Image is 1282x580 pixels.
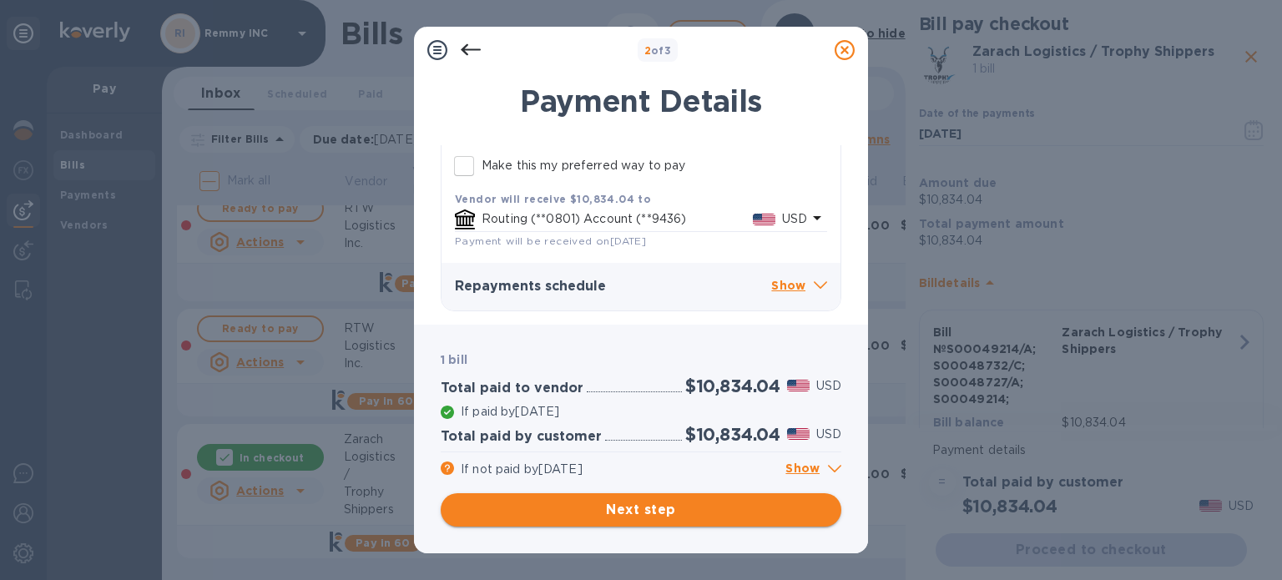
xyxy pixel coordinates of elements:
b: 1 bill [441,353,467,366]
p: Routing (**0801) Account (**9436) [482,210,753,228]
p: USD [816,426,841,443]
p: Make this my preferred way to pay [482,157,685,174]
b: of 3 [644,44,672,57]
b: Vendor will receive $10,834.04 to [455,193,651,205]
h3: Total paid by customer [441,429,602,445]
button: Next step [441,493,841,527]
span: Payment will be received on [DATE] [455,235,646,247]
p: If paid by [DATE] [461,403,841,421]
p: If not paid by [DATE] [461,461,779,478]
img: USD [753,214,775,225]
p: Show [785,459,841,480]
span: 2 [644,44,651,57]
h1: Payment Details [441,83,841,119]
img: USD [787,428,810,440]
h3: Total paid to vendor [441,381,583,396]
p: Show [771,276,827,297]
span: Next step [454,500,828,520]
p: USD [782,210,807,228]
img: USD [787,380,810,391]
h2: $10,834.04 [685,376,780,396]
p: USD [816,377,841,395]
h2: $10,834.04 [685,424,780,445]
h3: Repayments schedule [455,279,771,295]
